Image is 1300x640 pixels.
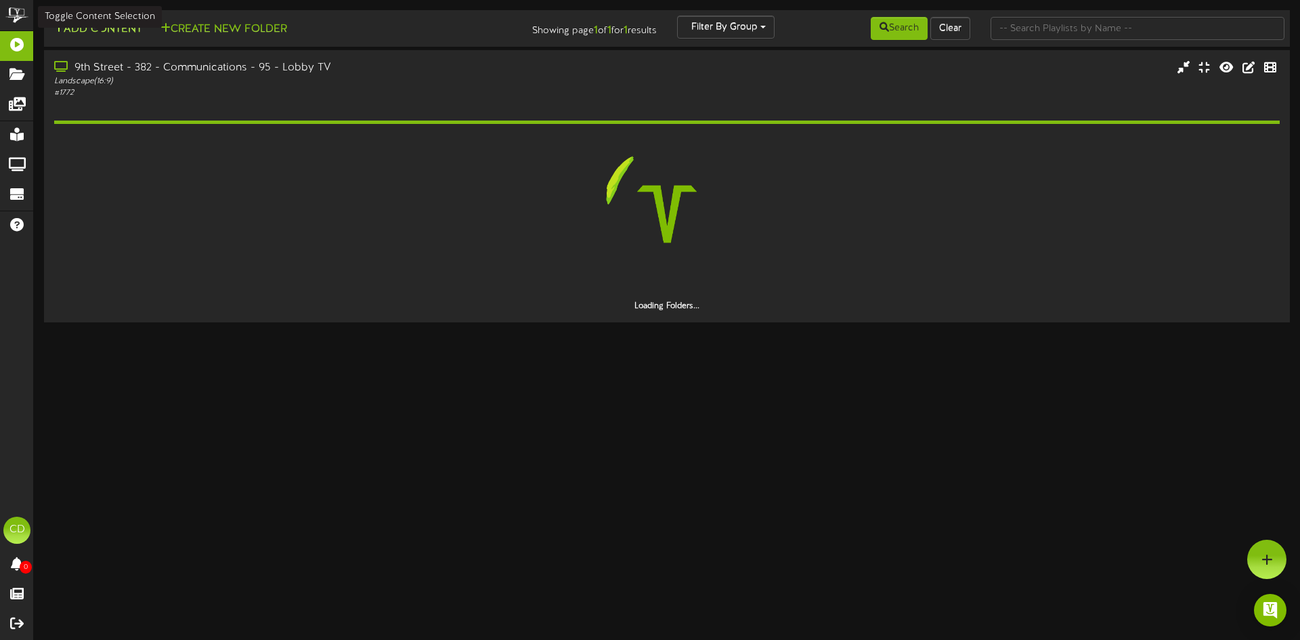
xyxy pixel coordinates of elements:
div: CD [3,517,30,544]
strong: Loading Folders... [634,301,699,311]
button: Clear [930,17,970,40]
div: # 1772 [54,87,553,99]
div: Open Intercom Messenger [1254,594,1286,626]
input: -- Search Playlists by Name -- [991,17,1284,40]
strong: 1 [607,24,611,37]
div: Showing page of for results [458,16,667,39]
span: 0 [20,561,32,574]
button: Create New Folder [156,21,291,38]
strong: 1 [624,24,628,37]
button: Add Content [49,21,146,38]
img: loading-spinner-3.png [580,127,754,301]
div: 9th Street - 382 - Communications - 95 - Lobby TV [54,60,553,76]
button: Search [871,17,928,40]
button: Filter By Group [677,16,775,39]
div: Landscape ( 16:9 ) [54,76,553,87]
strong: 1 [594,24,598,37]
